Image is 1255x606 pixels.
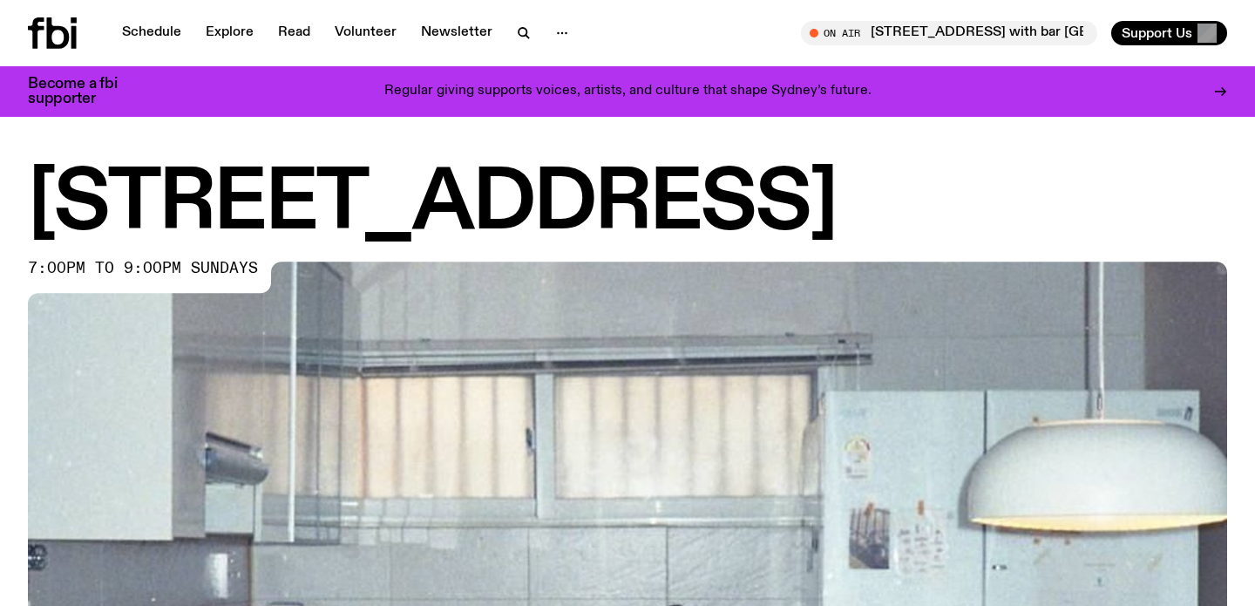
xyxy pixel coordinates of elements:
[268,21,321,45] a: Read
[28,166,1227,244] h1: [STREET_ADDRESS]
[28,262,258,276] span: 7:00pm to 9:00pm sundays
[1111,21,1227,45] button: Support Us
[195,21,264,45] a: Explore
[410,21,503,45] a: Newsletter
[801,21,1097,45] button: On Air[STREET_ADDRESS] with bar [GEOGRAPHIC_DATA]
[1122,25,1192,41] span: Support Us
[112,21,192,45] a: Schedule
[28,77,139,106] h3: Become a fbi supporter
[324,21,407,45] a: Volunteer
[384,84,872,99] p: Regular giving supports voices, artists, and culture that shape Sydney’s future.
